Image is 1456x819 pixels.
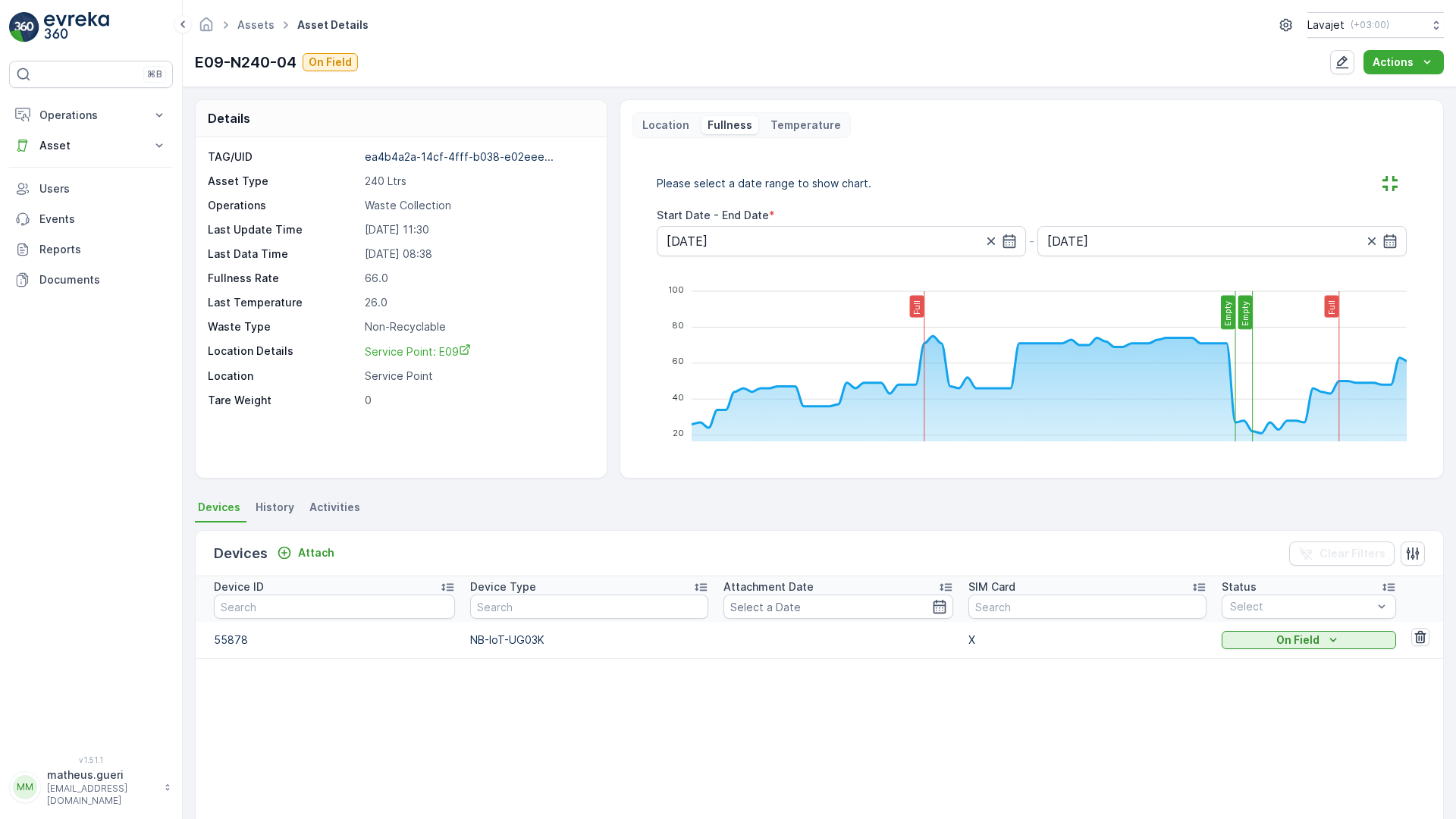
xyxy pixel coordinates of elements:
[9,130,173,161] button: Asset
[13,775,37,799] div: MM
[39,108,143,123] p: Operations
[723,579,814,595] p: Attachment Date
[365,198,591,213] p: Waste Collection
[673,428,684,438] tspan: 20
[208,393,359,408] p: Tare Weight
[1307,12,1444,38] button: Lavajet(+03:00)
[1029,232,1034,250] p: -
[1373,55,1414,70] p: Actions
[309,500,360,515] span: Activities
[365,369,591,384] p: Service Point
[214,632,455,648] p: 55878
[1351,19,1389,31] p: ( +03:00 )
[672,392,684,403] tspan: 40
[1222,579,1257,595] p: Status
[470,595,708,619] input: Search
[708,118,752,133] p: Fullness
[365,345,471,358] span: Service Point: E09
[47,783,156,807] p: [EMAIL_ADDRESS][DOMAIN_NAME]
[365,393,591,408] p: 0
[214,595,455,619] input: Search
[47,767,156,783] p: matheus.gueri
[968,595,1207,619] input: Search
[657,209,769,221] label: Start Date - End Date
[298,545,334,560] p: Attach
[365,174,591,189] p: 240 Ltrs
[365,295,591,310] p: 26.0
[214,579,264,595] p: Device ID
[208,222,359,237] p: Last Update Time
[208,149,359,165] p: TAG/UID
[642,118,689,133] p: Location
[208,319,359,334] p: Waste Type
[1363,50,1444,74] button: Actions
[198,500,240,515] span: Devices
[303,53,358,71] button: On Field
[9,265,173,295] a: Documents
[1319,546,1385,561] p: Clear Filters
[470,579,536,595] p: Device Type
[968,579,1015,595] p: SIM Card
[9,767,173,807] button: MMmatheus.gueri[EMAIL_ADDRESS][DOMAIN_NAME]
[1230,599,1372,614] p: Select
[770,118,841,133] p: Temperature
[9,174,173,204] a: Users
[208,174,359,189] p: Asset Type
[214,543,268,564] p: Devices
[9,12,39,42] img: logo
[208,344,359,359] p: Location Details
[968,632,1207,648] p: X
[1222,631,1395,649] button: On Field
[208,271,359,286] p: Fullness Rate
[147,68,162,80] p: ⌘B
[208,369,359,384] p: Location
[365,246,591,262] p: [DATE] 08:38
[723,595,953,619] input: Select a Date
[1276,632,1319,648] p: On Field
[208,246,359,262] p: Last Data Time
[657,176,871,191] p: Please select a date range to show chart.
[365,150,554,163] p: ea4b4a2a-14cf-4fff-b038-e02eee...
[208,295,359,310] p: Last Temperature
[208,109,250,127] p: Details
[195,51,297,74] p: E09-N240-04
[672,320,684,331] tspan: 80
[39,242,167,257] p: Reports
[39,181,167,196] p: Users
[1037,226,1407,256] input: dd/mm/yyyy
[9,234,173,265] a: Reports
[365,222,591,237] p: [DATE] 11:30
[39,138,143,153] p: Asset
[9,204,173,234] a: Events
[39,212,167,227] p: Events
[1289,541,1395,566] button: Clear Filters
[365,271,591,286] p: 66.0
[256,500,294,515] span: History
[9,755,173,764] span: v 1.51.1
[657,226,1026,256] input: dd/mm/yyyy
[198,22,215,35] a: Homepage
[44,12,109,42] img: logo_light-DOdMpM7g.png
[237,18,275,31] a: Assets
[668,284,684,295] tspan: 100
[294,17,372,33] span: Asset Details
[672,356,684,366] tspan: 60
[365,344,591,359] a: Service Point: E09
[470,632,708,648] p: NB-IoT-UG03K
[271,544,340,562] button: Attach
[208,198,359,213] p: Operations
[309,55,352,70] p: On Field
[365,319,591,334] p: Non-Recyclable
[1307,17,1345,33] p: Lavajet
[9,100,173,130] button: Operations
[39,272,167,287] p: Documents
